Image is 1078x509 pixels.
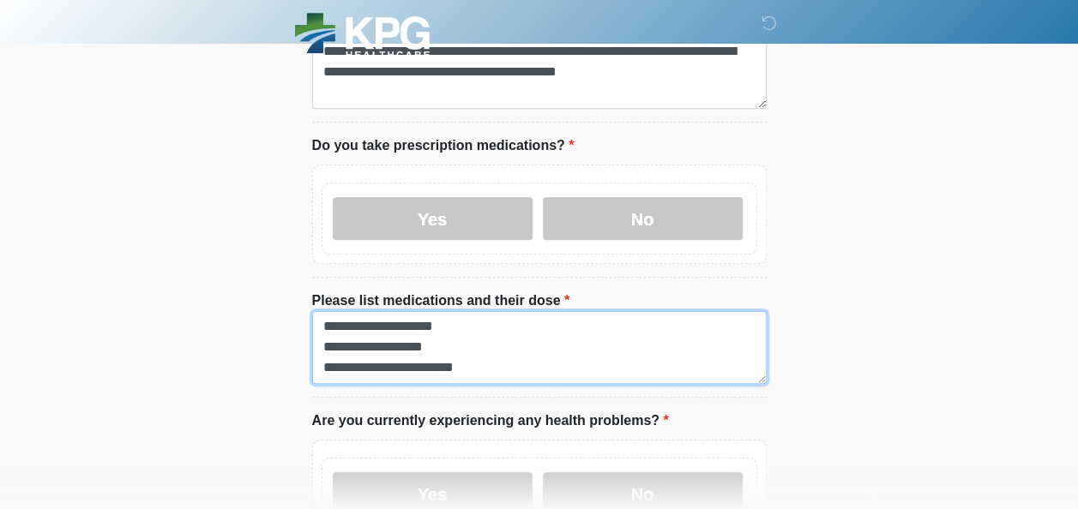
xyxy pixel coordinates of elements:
label: No [543,197,743,240]
img: KPG Healthcare Logo [295,13,430,58]
label: Are you currently experiencing any health problems? [312,410,669,431]
label: Yes [333,197,533,240]
label: Please list medications and their dose [312,290,570,311]
label: Do you take prescription medications? [312,135,575,156]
